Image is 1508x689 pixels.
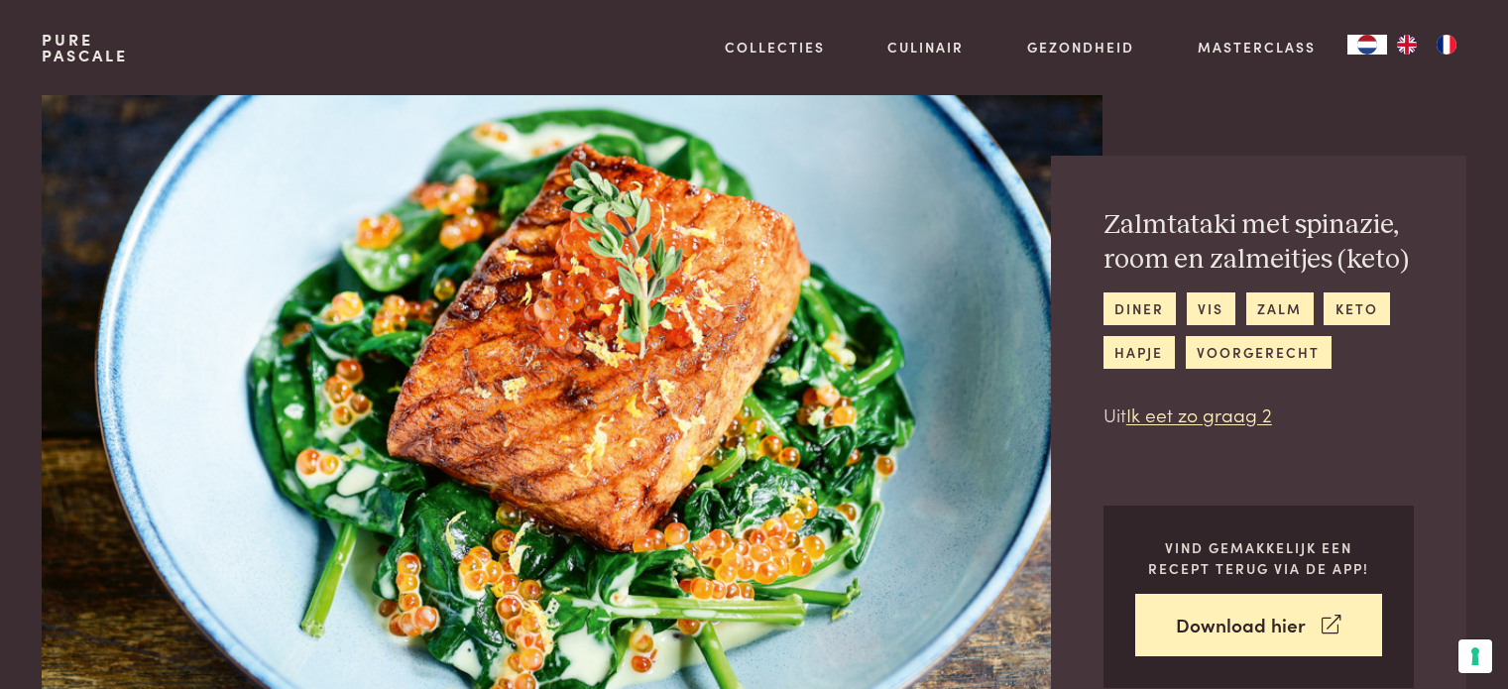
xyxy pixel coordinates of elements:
a: FR [1427,35,1466,55]
a: Culinair [887,37,964,57]
aside: Language selected: Nederlands [1347,35,1466,55]
div: Language [1347,35,1387,55]
a: Download hier [1135,594,1382,656]
a: vis [1187,292,1235,325]
a: hapje [1103,336,1175,369]
h2: Zalmtataki met spinazie, room en zalmeitjes (keto) [1103,208,1414,277]
a: EN [1387,35,1427,55]
a: Gezondheid [1027,37,1134,57]
a: Ik eet zo graag 2 [1126,401,1272,427]
a: PurePascale [42,32,128,63]
p: Uit [1103,401,1414,429]
p: Vind gemakkelijk een recept terug via de app! [1135,537,1382,578]
button: Uw voorkeuren voor toestemming voor trackingtechnologieën [1458,639,1492,673]
a: Masterclass [1198,37,1316,57]
ul: Language list [1387,35,1466,55]
a: voorgerecht [1186,336,1332,369]
a: NL [1347,35,1387,55]
a: diner [1103,292,1176,325]
a: Collecties [725,37,825,57]
a: zalm [1246,292,1314,325]
a: keto [1324,292,1389,325]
